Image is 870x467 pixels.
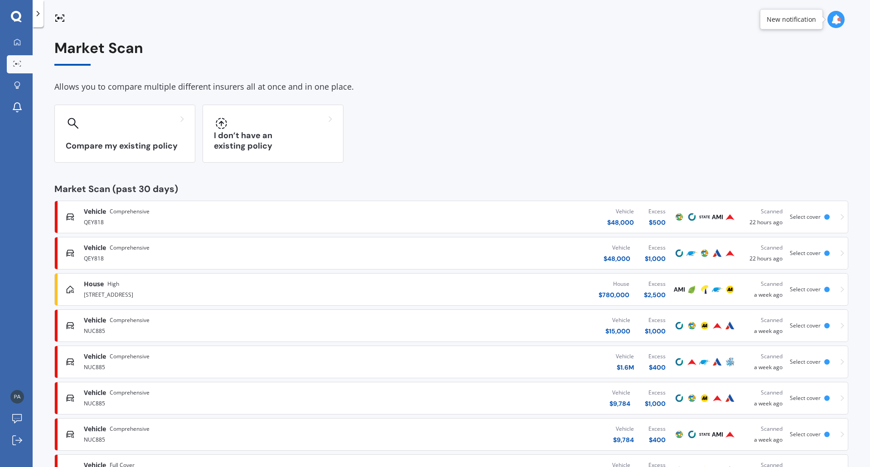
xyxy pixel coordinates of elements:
img: AMP [725,356,735,367]
div: Allows you to compare multiple different insurers all at once and in one place. [54,80,848,94]
div: Scanned [744,316,783,325]
img: Protecta [686,320,697,331]
div: $ 9,784 [609,399,630,408]
div: a week ago [744,388,783,408]
span: Select cover [790,213,821,221]
div: $ 500 [648,218,666,227]
div: Vehicle [613,424,634,433]
img: Autosure [712,356,723,367]
div: Vehicle [605,316,630,325]
div: NUC885 [84,325,369,336]
img: 091e057d0db8d8c40ced5c2180672b52 [10,390,24,404]
img: Cove [674,248,685,259]
div: Excess [648,352,666,361]
div: Scanned [744,424,783,433]
img: State [699,429,710,440]
span: Select cover [790,394,821,402]
div: $ 1,000 [645,327,666,336]
img: Provident [725,248,735,259]
img: Initio [686,284,697,295]
div: Scanned [744,279,783,289]
span: House [84,279,104,289]
a: VehicleComprehensiveNUC885Vehicle$9,784Excess$1,000CoveProtectaAAProvidentAutosureScanneda week a... [54,382,848,414]
span: Select cover [790,358,821,366]
div: $ 400 [648,363,666,372]
a: VehicleComprehensiveQEY818Vehicle$48,000Excess$1,000CoveTrade Me InsuranceProtectaAutosureProvide... [54,237,848,270]
div: Market Scan (past 30 days) [54,184,848,193]
img: Provident [712,393,723,404]
div: $ 2,500 [644,290,666,299]
span: Vehicle [84,243,106,252]
div: New notification [767,15,816,24]
a: VehicleComprehensiveNUC885Vehicle$15,000Excess$1,000CoveProtectaAAProvidentAutosureScanneda week ... [54,309,848,342]
span: Select cover [790,430,821,438]
img: State [699,212,710,222]
img: Protecta [686,393,697,404]
img: Autosure [725,320,735,331]
div: Vehicle [616,352,634,361]
h3: Compare my existing policy [66,141,184,151]
span: Vehicle [84,352,106,361]
div: Excess [645,243,666,252]
div: QEY818 [84,252,369,263]
img: Protecta [699,248,710,259]
div: $ 780,000 [599,290,629,299]
a: HouseHigh[STREET_ADDRESS]House$780,000Excess$2,500AMIInitioTowerTrade Me InsuranceAAScanneda week... [54,273,848,306]
div: NUC885 [84,433,369,444]
div: a week ago [744,424,783,444]
div: 22 hours ago [744,243,783,263]
img: Provident [712,320,723,331]
span: Vehicle [84,316,106,325]
img: Provident [686,356,697,367]
div: a week ago [744,279,783,299]
span: Vehicle [84,424,106,433]
span: Select cover [790,249,821,257]
span: Comprehensive [110,424,150,433]
span: Comprehensive [110,316,150,325]
img: Trade Me Insurance [686,248,697,259]
div: QEY818 [84,216,369,227]
div: $ 48,000 [607,218,634,227]
div: $ 9,784 [613,435,634,444]
img: AMI [712,212,723,222]
img: Cove [686,429,697,440]
div: Scanned [744,388,783,397]
div: Excess [648,424,666,433]
img: Cove [674,393,685,404]
span: Vehicle [84,388,106,397]
div: a week ago [744,352,783,372]
div: Excess [645,316,666,325]
img: Protecta [674,429,685,440]
div: a week ago [744,316,783,336]
img: Provident [725,212,735,222]
img: Cove [674,320,685,331]
div: Vehicle [607,207,634,216]
img: Cove [686,212,697,222]
a: VehicleComprehensiveQEY818Vehicle$48,000Excess$500ProtectaCoveStateAMIProvidentScanned22 hours ag... [54,201,848,233]
div: 22 hours ago [744,207,783,227]
img: AMI [674,284,685,295]
a: VehicleComprehensiveNUC885Vehicle$1.6MExcess$400CoveProvidentTrade Me InsuranceAutosureAMPScanned... [54,346,848,378]
div: $ 400 [648,435,666,444]
img: Trade Me Insurance [699,356,710,367]
div: Scanned [744,352,783,361]
div: NUC885 [84,361,369,372]
span: Comprehensive [110,207,150,216]
div: House [599,279,629,289]
div: Vehicle [609,388,630,397]
img: AA [699,393,710,404]
img: AMI [712,429,723,440]
div: Market Scan [54,40,848,66]
img: Provident [725,429,735,440]
h3: I don’t have an existing policy [214,130,332,151]
img: AA [699,320,710,331]
span: Comprehensive [110,388,150,397]
img: Protecta [674,212,685,222]
div: Excess [648,207,666,216]
div: NUC885 [84,397,369,408]
div: Scanned [744,243,783,252]
span: Comprehensive [110,352,150,361]
div: [STREET_ADDRESS] [84,289,369,299]
span: Vehicle [84,207,106,216]
div: Excess [644,279,666,289]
